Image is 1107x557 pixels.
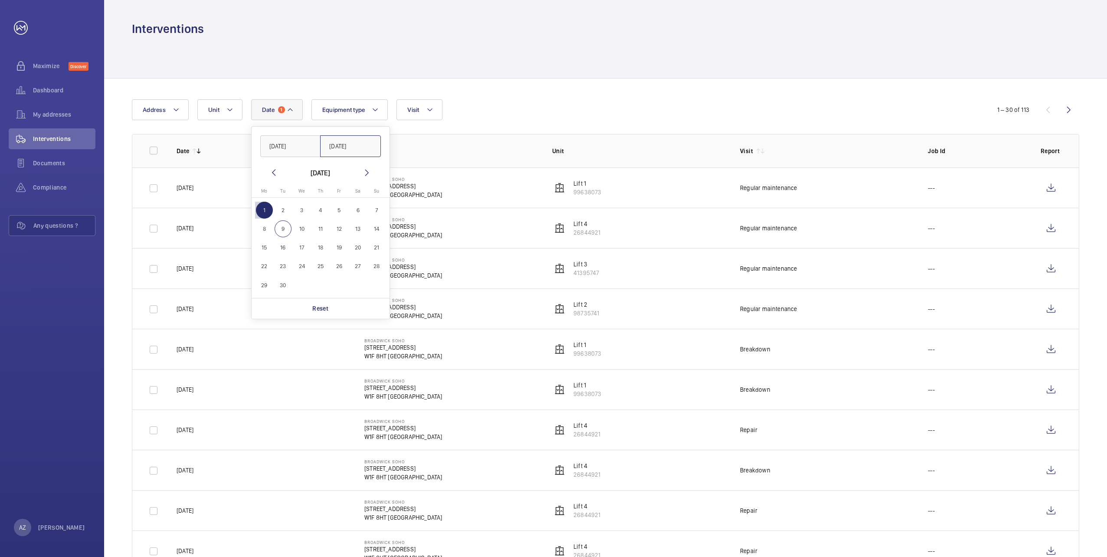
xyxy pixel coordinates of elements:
span: 13 [350,220,367,237]
p: Broadwick Soho [364,257,442,262]
p: --- [928,466,935,475]
button: September 21, 2025 [367,238,386,257]
p: --- [928,385,935,394]
span: 21 [368,239,385,256]
span: Any questions ? [33,221,95,230]
div: Breakdown [740,385,770,394]
p: W1F 8HT [GEOGRAPHIC_DATA] [364,392,442,401]
span: Visit [407,106,419,113]
span: Unit [208,106,219,113]
span: 17 [293,239,310,256]
p: Broadwick Soho [364,378,442,383]
p: [DATE] [177,264,193,273]
p: Visit [740,147,753,155]
span: My addresses [33,110,95,119]
span: Dashboard [33,86,95,95]
button: Equipment type [311,99,388,120]
span: Fr [337,188,341,194]
span: 29 [256,277,273,294]
p: --- [928,264,935,273]
input: DD/MM/YYYY [320,135,381,157]
div: 1 – 30 of 113 [997,105,1029,114]
p: --- [928,224,935,233]
span: 24 [293,258,310,275]
button: September 11, 2025 [311,220,330,238]
p: [STREET_ADDRESS] [364,383,442,392]
p: 26844921 [573,430,600,439]
button: September 20, 2025 [348,238,367,257]
button: September 16, 2025 [274,238,292,257]
span: Interventions [33,134,95,143]
p: W1F 8HT [GEOGRAPHIC_DATA] [364,271,442,280]
p: [STREET_ADDRESS] [364,343,442,352]
p: [STREET_ADDRESS] [364,222,442,231]
p: [STREET_ADDRESS] [364,464,442,473]
span: 8 [256,220,273,237]
span: 4 [312,202,329,219]
img: elevator.svg [554,384,565,395]
p: W1F 8HT [GEOGRAPHIC_DATA] [364,473,442,482]
button: September 27, 2025 [348,257,367,275]
p: 26844921 [573,511,600,519]
span: Maximize [33,62,69,70]
button: Date1 [251,99,303,120]
p: [DATE] [177,385,193,394]
span: 1 [278,106,285,113]
p: W1F 8HT [GEOGRAPHIC_DATA] [364,190,442,199]
p: Broadwick Soho [364,459,442,464]
button: September 6, 2025 [348,201,367,220]
span: 11 [312,220,329,237]
span: 16 [275,239,291,256]
button: September 13, 2025 [348,220,367,238]
span: Mo [261,188,267,194]
button: September 3, 2025 [292,201,311,220]
span: 27 [350,258,367,275]
p: --- [928,183,935,192]
span: Th [318,188,323,194]
button: September 29, 2025 [255,276,274,295]
p: 26844921 [573,470,600,479]
div: Repair [740,506,757,515]
span: Documents [33,159,95,167]
button: September 10, 2025 [292,220,311,238]
p: Lift 4 [573,462,600,470]
button: September 15, 2025 [255,238,274,257]
p: Reset [312,304,328,313]
span: 15 [256,239,273,256]
img: elevator.svg [554,425,565,435]
span: 20 [350,239,367,256]
p: Lift 1 [573,341,601,349]
p: [STREET_ADDRESS] [364,545,442,554]
div: Repair [740,547,757,555]
span: 26 [331,258,347,275]
img: elevator.svg [554,304,565,314]
p: Job Id [928,147,1027,155]
span: 14 [368,220,385,237]
p: Lift 4 [573,502,600,511]
button: September 24, 2025 [292,257,311,275]
p: Lift 1 [573,381,601,390]
span: We [298,188,305,194]
p: Lift 4 [573,542,600,551]
button: September 25, 2025 [311,257,330,275]
span: 12 [331,220,347,237]
p: Broadwick Soho [364,338,442,343]
p: Date [177,147,189,155]
button: September 18, 2025 [311,238,330,257]
div: Breakdown [740,345,770,354]
p: Broadwick Soho [364,298,442,303]
p: AZ [19,523,26,532]
button: September 26, 2025 [330,257,348,275]
div: Breakdown [740,466,770,475]
p: 26844921 [573,228,600,237]
div: Regular maintenance [740,305,797,313]
p: [STREET_ADDRESS] [364,303,442,311]
button: September 22, 2025 [255,257,274,275]
span: 23 [275,258,291,275]
button: September 2, 2025 [274,201,292,220]
span: Equipment type [322,106,365,113]
button: September 17, 2025 [292,238,311,257]
button: September 8, 2025 [255,220,274,238]
div: Repair [740,426,757,434]
p: 98735741 [573,309,599,318]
